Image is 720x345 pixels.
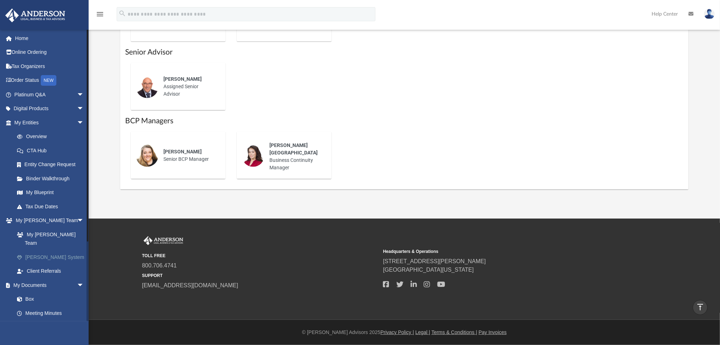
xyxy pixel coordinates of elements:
[10,306,91,320] a: Meeting Minutes
[142,253,378,259] small: TOLL FREE
[5,102,95,116] a: Digital Productsarrow_drop_down
[3,9,67,22] img: Anderson Advisors Platinum Portal
[383,258,486,264] a: [STREET_ADDRESS][PERSON_NAME]
[5,31,95,45] a: Home
[10,171,95,186] a: Binder Walkthrough
[696,303,704,311] i: vertical_align_top
[96,10,104,18] i: menu
[96,13,104,18] a: menu
[383,267,474,273] a: [GEOGRAPHIC_DATA][US_STATE]
[5,214,95,228] a: My [PERSON_NAME] Teamarrow_drop_down
[77,214,91,228] span: arrow_drop_down
[10,264,95,278] a: Client Referrals
[5,59,95,73] a: Tax Organizers
[383,248,619,255] small: Headquarters & Operations
[125,116,683,126] h1: BCP Managers
[136,75,158,98] img: thumbnail
[10,143,95,158] a: CTA Hub
[269,142,318,155] span: [PERSON_NAME][GEOGRAPHIC_DATA]
[431,329,477,335] a: Terms & Conditions |
[5,73,95,88] a: Order StatusNEW
[5,87,95,102] a: Platinum Q&Aarrow_drop_down
[415,329,430,335] a: Legal |
[142,262,177,268] a: 800.706.4741
[41,75,56,86] div: NEW
[125,47,683,57] h1: Senior Advisor
[10,130,95,144] a: Overview
[77,102,91,116] span: arrow_drop_down
[479,329,507,335] a: Pay Invoices
[10,320,88,334] a: Forms Library
[163,76,202,82] span: [PERSON_NAME]
[5,278,91,292] a: My Documentsarrow_drop_down
[77,278,91,293] span: arrow_drop_down
[10,186,91,200] a: My Blueprint
[693,300,708,315] a: vertical_align_top
[5,45,95,60] a: Online Ordering
[10,227,91,250] a: My [PERSON_NAME] Team
[10,158,95,172] a: Entity Change Request
[163,149,202,154] span: [PERSON_NAME]
[118,10,126,17] i: search
[158,70,221,103] div: Assigned Senior Advisor
[264,137,326,176] div: Business Continuity Manager
[77,87,91,102] span: arrow_drop_down
[10,292,88,306] a: Box
[10,250,95,264] a: [PERSON_NAME] System
[242,144,264,167] img: thumbnail
[77,115,91,130] span: arrow_drop_down
[142,282,238,288] a: [EMAIL_ADDRESS][DOMAIN_NAME]
[380,329,414,335] a: Privacy Policy |
[136,144,158,167] img: thumbnail
[158,143,221,168] div: Senior BCP Manager
[142,272,378,279] small: SUPPORT
[5,115,95,130] a: My Entitiesarrow_drop_down
[10,199,95,214] a: Tax Due Dates
[89,329,720,336] div: © [PERSON_NAME] Advisors 2025
[704,9,715,19] img: User Pic
[142,236,185,245] img: Anderson Advisors Platinum Portal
